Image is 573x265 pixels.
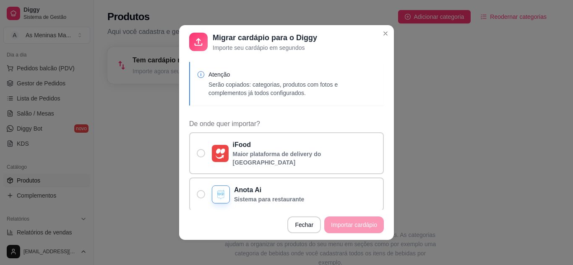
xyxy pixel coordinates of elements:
[234,185,304,195] p: Anota Ai
[287,216,321,233] button: Fechar
[234,195,304,203] p: Sistema para restaurante
[208,70,377,79] p: Atenção
[379,27,392,40] button: Close
[216,189,226,200] img: anota ai
[213,32,317,44] p: Migrar cardápio para o Diggy
[233,140,377,150] p: iFood
[213,44,317,52] p: Importe seu cardápio em segundos
[208,80,377,97] p: Serão copiados: categorias, produtos com fotos e complementos já todos configurados.
[215,148,225,159] img: ifood_logo
[189,119,384,129] span: De onde quer importar?
[233,150,377,167] p: Maior plataforma de delivery do [GEOGRAPHIC_DATA]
